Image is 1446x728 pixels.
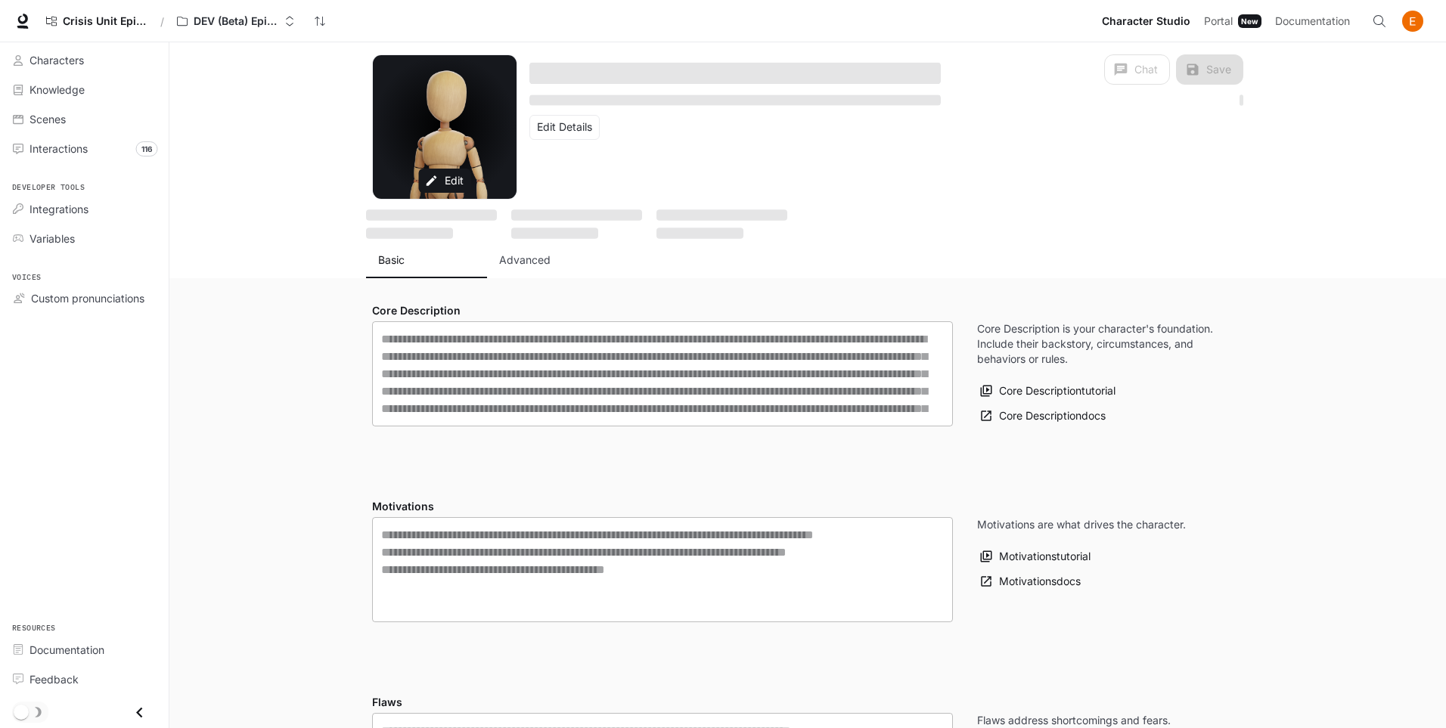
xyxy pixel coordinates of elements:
h4: Motivations [372,499,953,514]
button: Edit [419,169,471,194]
a: PortalNew [1198,6,1268,36]
button: Open character details dialog [529,54,941,91]
a: Core Descriptiondocs [977,404,1109,429]
button: Open character details dialog [529,91,941,109]
p: Core Description is your character's foundation. Include their backstory, circumstances, and beha... [977,321,1219,367]
span: Feedback [29,671,79,687]
button: Motivationstutorial [977,544,1094,569]
span: Characters [29,52,84,68]
span: Custom pronunciations [31,290,144,306]
span: Scenes [29,111,66,127]
a: Feedback [6,666,163,692]
button: Open character avatar dialog [373,55,517,199]
a: Documentation [6,637,163,663]
span: Portal [1204,12,1233,31]
span: Knowledge [29,82,85,98]
p: Advanced [499,252,551,268]
span: Crisis Unit Episode 1 [63,15,147,28]
a: Interactions [6,135,163,162]
a: Variables [6,225,163,252]
span: Character Studio [1102,12,1190,31]
a: Characters [6,47,163,73]
a: Documentation [1269,6,1361,36]
span: Dark mode toggle [14,703,29,720]
button: Edit Details [529,115,600,140]
span: Integrations [29,201,88,217]
a: Scenes [6,106,163,132]
button: User avatar [1398,6,1428,36]
p: Flaws address shortcomings and fears. [977,713,1171,728]
p: Basic [378,252,405,268]
div: New [1238,14,1261,28]
span: Documentation [1275,12,1350,31]
p: DEV (Beta) Episode 1 - Crisis Unit [194,15,278,28]
a: Crisis Unit Episode 1 [39,6,154,36]
span: 116 [136,141,158,156]
h4: Flaws [372,695,953,710]
button: Open workspace menu [170,6,302,36]
a: Motivationsdocs [977,569,1084,594]
span: Interactions [29,141,88,156]
button: Sync workspaces [305,6,335,36]
div: / [154,14,170,29]
a: Custom pronunciations [6,285,163,311]
a: Character Studio [1096,6,1196,36]
img: User avatar [1402,11,1423,32]
h4: Core Description [372,303,953,318]
button: Open Command Menu [1364,6,1395,36]
div: label [372,321,953,426]
span: Variables [29,231,75,246]
a: Knowledge [6,76,163,103]
div: Avatar image [373,55,517,199]
button: Core Descriptiontutorial [977,379,1119,404]
p: Motivations are what drives the character. [977,517,1186,532]
button: Close drawer [123,697,157,728]
span: Documentation [29,642,104,658]
a: Integrations [6,196,163,222]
